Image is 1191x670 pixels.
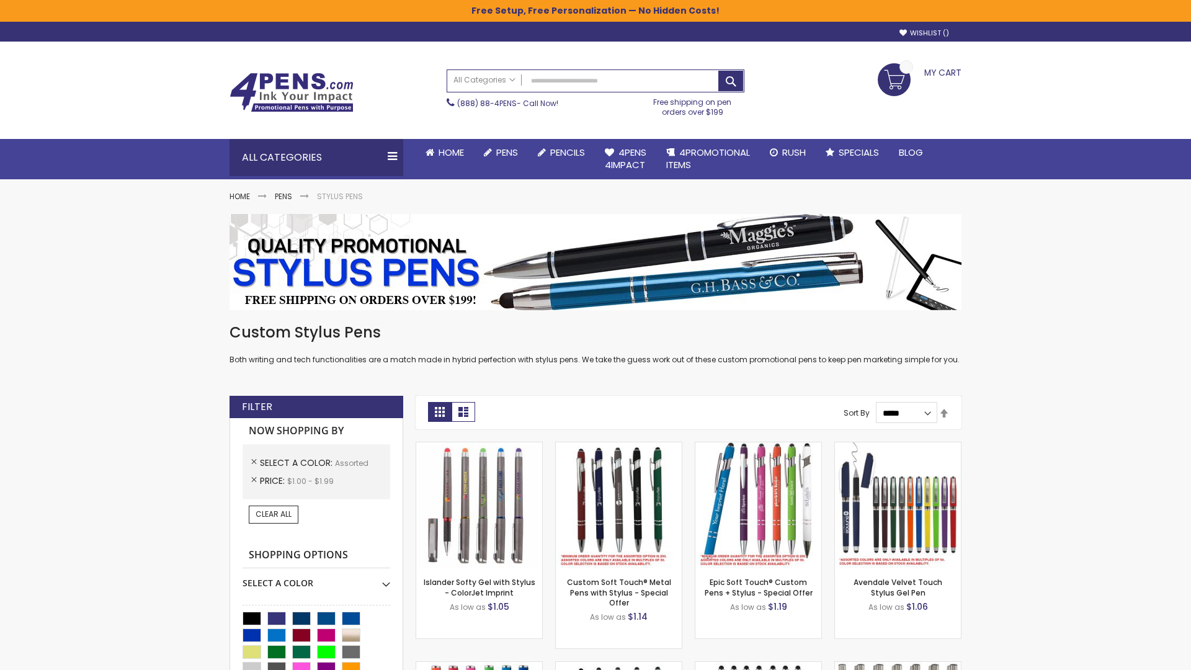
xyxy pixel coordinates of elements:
[230,191,250,202] a: Home
[453,75,515,85] span: All Categories
[656,139,760,179] a: 4PROMOTIONALITEMS
[768,601,787,613] span: $1.19
[889,139,933,166] a: Blog
[416,139,474,166] a: Home
[275,191,292,202] a: Pens
[590,612,626,622] span: As low as
[474,139,528,166] a: Pens
[488,601,509,613] span: $1.05
[556,442,682,568] img: Custom Soft Touch® Metal Pens with Stylus-Assorted
[730,602,766,612] span: As low as
[428,402,452,422] strong: Grid
[230,323,961,342] h1: Custom Stylus Pens
[550,146,585,159] span: Pencils
[528,139,595,166] a: Pencils
[447,70,522,91] a: All Categories
[567,577,671,607] a: Custom Soft Touch® Metal Pens with Stylus - Special Offer
[839,146,879,159] span: Specials
[256,509,292,519] span: Clear All
[439,146,464,159] span: Home
[844,408,870,418] label: Sort By
[457,98,558,109] span: - Call Now!
[705,577,813,597] a: Epic Soft Touch® Custom Pens + Stylus - Special Offer
[450,602,486,612] span: As low as
[230,73,354,112] img: 4Pens Custom Pens and Promotional Products
[230,323,961,365] div: Both writing and tech functionalities are a match made in hybrid perfection with stylus pens. We ...
[287,476,334,486] span: $1.00 - $1.99
[249,506,298,523] a: Clear All
[760,139,816,166] a: Rush
[416,442,542,452] a: Islander Softy Gel with Stylus - ColorJet Imprint-Assorted
[424,577,535,597] a: Islander Softy Gel with Stylus - ColorJet Imprint
[666,146,750,171] span: 4PROMOTIONAL ITEMS
[854,577,942,597] a: Avendale Velvet Touch Stylus Gel Pen
[260,457,335,469] span: Select A Color
[835,442,961,452] a: Avendale Velvet Touch Stylus Gel Pen-Assorted
[243,542,390,569] strong: Shopping Options
[906,601,928,613] span: $1.06
[782,146,806,159] span: Rush
[835,442,961,568] img: Avendale Velvet Touch Stylus Gel Pen-Assorted
[243,418,390,444] strong: Now Shopping by
[595,139,656,179] a: 4Pens4impact
[457,98,517,109] a: (888) 88-4PENS
[899,29,949,38] a: Wishlist
[230,139,403,176] div: All Categories
[641,92,745,117] div: Free shipping on pen orders over $199
[260,475,287,487] span: Price
[605,146,646,171] span: 4Pens 4impact
[695,442,821,568] img: 4P-MS8B-Assorted
[695,442,821,452] a: 4P-MS8B-Assorted
[556,442,682,452] a: Custom Soft Touch® Metal Pens with Stylus-Assorted
[496,146,518,159] span: Pens
[230,214,961,310] img: Stylus Pens
[416,442,542,568] img: Islander Softy Gel with Stylus - ColorJet Imprint-Assorted
[868,602,904,612] span: As low as
[243,568,390,589] div: Select A Color
[816,139,889,166] a: Specials
[628,610,648,623] span: $1.14
[899,146,923,159] span: Blog
[242,400,272,414] strong: Filter
[317,191,363,202] strong: Stylus Pens
[335,458,368,468] span: Assorted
